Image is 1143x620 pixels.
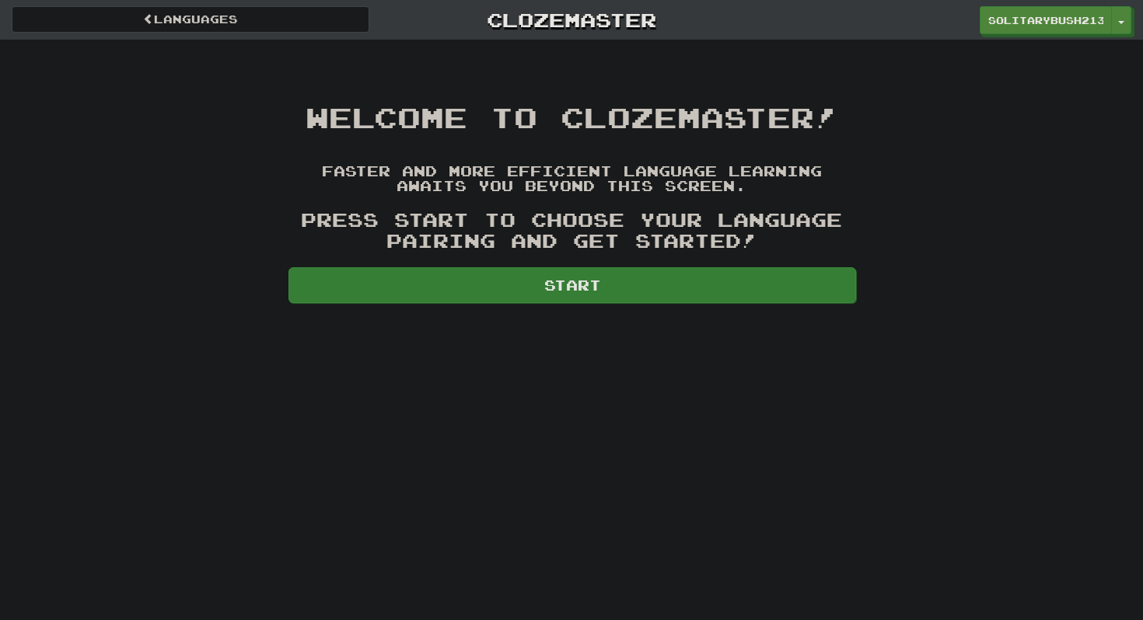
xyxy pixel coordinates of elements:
a: SolitaryBush2135 [980,6,1112,34]
h3: Press Start to choose your language pairing and get started! [288,210,855,251]
a: Start [288,267,856,303]
h1: Welcome to Clozemaster! [288,102,855,133]
a: Languages [12,6,369,33]
span: SolitaryBush2135 [988,13,1103,27]
h4: Faster and more efficient language learning awaits you beyond this screen. [288,164,855,195]
a: Clozemaster [393,6,750,33]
